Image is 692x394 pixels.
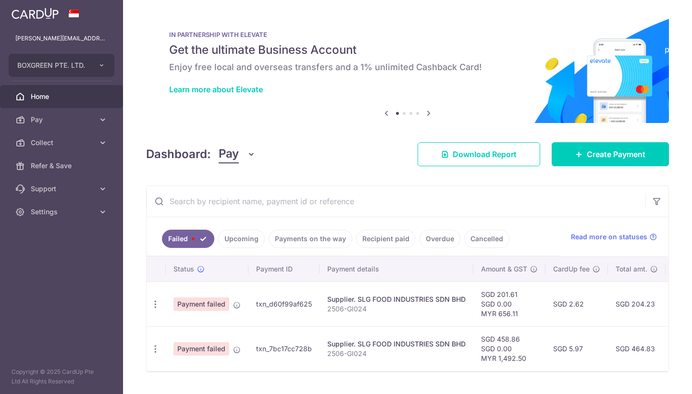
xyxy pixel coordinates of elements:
[248,326,320,371] td: txn_7bc17cc728b
[146,146,211,163] h4: Dashboard:
[545,326,608,371] td: SGD 5.97
[219,145,239,163] span: Pay
[31,207,94,217] span: Settings
[169,85,263,94] a: Learn more about Elevate
[9,54,114,77] button: BOXGREEN PTE. LTD.
[420,230,460,248] a: Overdue
[616,264,647,274] span: Total amt.
[571,232,657,242] a: Read more on statuses
[608,282,666,326] td: SGD 204.23
[248,282,320,326] td: txn_d60f99af625
[545,282,608,326] td: SGD 2.62
[248,257,320,282] th: Payment ID
[17,61,88,70] span: BOXGREEN PTE. LTD.
[453,148,517,160] span: Download Report
[173,264,194,274] span: Status
[218,230,265,248] a: Upcoming
[15,34,108,43] p: [PERSON_NAME][EMAIL_ADDRESS][DOMAIN_NAME]
[31,161,94,171] span: Refer & Save
[147,186,645,217] input: Search by recipient name, payment id or reference
[173,297,229,311] span: Payment failed
[481,264,527,274] span: Amount & GST
[464,230,509,248] a: Cancelled
[169,31,646,38] p: IN PARTNERSHIP WITH ELEVATE
[327,304,466,314] p: 2506-GI024
[473,326,545,371] td: SGD 458.86 SGD 0.00 MYR 1,492.50
[219,145,256,163] button: Pay
[418,142,540,166] a: Download Report
[12,8,59,19] img: CardUp
[327,339,466,349] div: Supplier. SLG FOOD INDUSTRIES SDN BHD
[356,230,416,248] a: Recipient paid
[571,232,647,242] span: Read more on statuses
[31,138,94,148] span: Collect
[473,282,545,326] td: SGD 201.61 SGD 0.00 MYR 656.11
[320,257,473,282] th: Payment details
[552,142,669,166] a: Create Payment
[169,62,646,73] h6: Enjoy free local and overseas transfers and a 1% unlimited Cashback Card!
[608,326,666,371] td: SGD 464.83
[146,15,669,123] img: Renovation banner
[553,264,590,274] span: CardUp fee
[169,42,646,58] h5: Get the ultimate Business Account
[162,230,214,248] a: Failed
[31,92,94,101] span: Home
[31,184,94,194] span: Support
[327,349,466,358] p: 2506-GI024
[173,342,229,356] span: Payment failed
[31,115,94,124] span: Pay
[327,295,466,304] div: Supplier. SLG FOOD INDUSTRIES SDN BHD
[587,148,645,160] span: Create Payment
[269,230,352,248] a: Payments on the way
